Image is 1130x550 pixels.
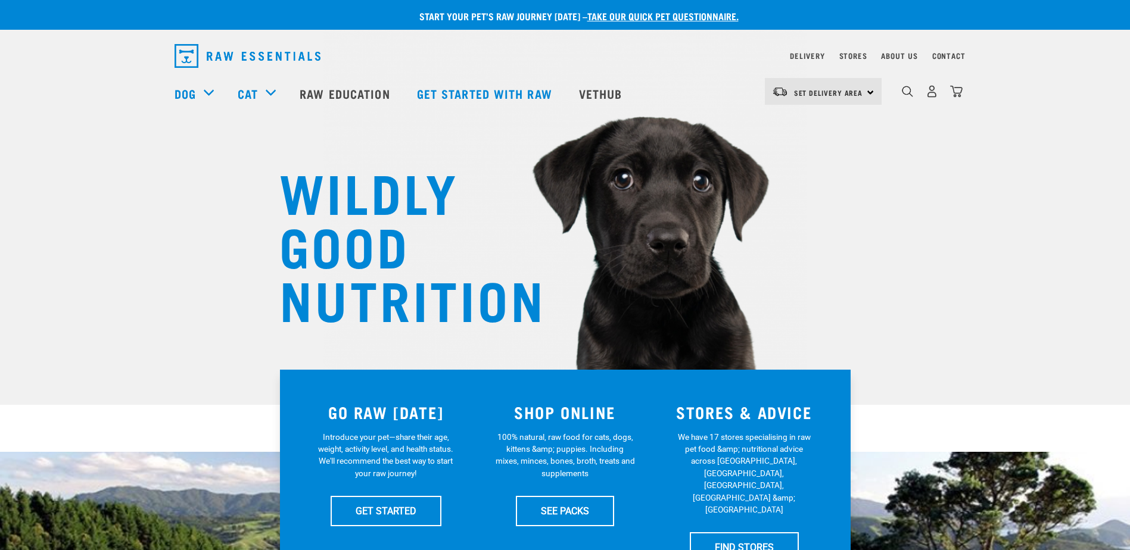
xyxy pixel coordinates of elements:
[674,431,814,516] p: We have 17 stores specialising in raw pet food &amp; nutritional advice across [GEOGRAPHIC_DATA],...
[881,54,917,58] a: About Us
[279,164,518,324] h1: WILDLY GOOD NUTRITION
[482,403,648,421] h3: SHOP ONLINE
[331,496,441,526] a: GET STARTED
[662,403,827,421] h3: STORES & ADVICE
[839,54,867,58] a: Stores
[587,13,739,18] a: take our quick pet questionnaire.
[516,496,614,526] a: SEE PACKS
[238,85,258,102] a: Cat
[794,90,863,95] span: Set Delivery Area
[772,86,788,97] img: van-moving.png
[932,54,966,58] a: Contact
[567,70,637,117] a: Vethub
[316,431,456,480] p: Introduce your pet—share their age, weight, activity level, and health status. We'll recommend th...
[950,85,963,98] img: home-icon@2x.png
[288,70,404,117] a: Raw Education
[405,70,567,117] a: Get started with Raw
[902,86,913,97] img: home-icon-1@2x.png
[175,85,196,102] a: Dog
[165,39,966,73] nav: dropdown navigation
[175,44,320,68] img: Raw Essentials Logo
[790,54,824,58] a: Delivery
[495,431,635,480] p: 100% natural, raw food for cats, dogs, kittens &amp; puppies. Including mixes, minces, bones, bro...
[304,403,469,421] h3: GO RAW [DATE]
[926,85,938,98] img: user.png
